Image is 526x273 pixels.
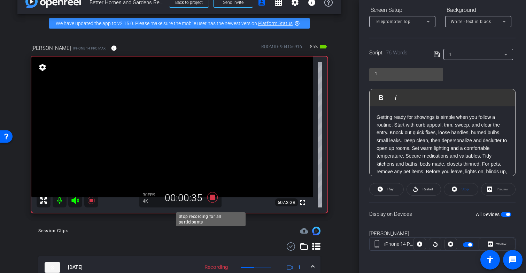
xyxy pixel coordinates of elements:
div: 4K [143,198,160,204]
mat-icon: message [509,256,517,264]
mat-icon: accessibility [486,256,494,264]
span: [PERSON_NAME] [31,44,71,52]
span: 507.3 GB [275,198,298,207]
div: Stop recording for all participants [176,212,246,226]
div: Script [369,49,424,57]
button: Preview [479,238,515,250]
span: Play [387,187,394,191]
span: Restart [423,187,433,191]
span: Stop [462,187,469,191]
div: Recording [201,263,231,271]
span: 1 [449,52,452,57]
span: 1 [298,264,301,271]
div: ROOM ID: 904156916 [261,44,302,54]
button: Restart [407,183,441,196]
span: Destinations for your clips [300,227,308,235]
label: All Devices [476,211,501,218]
div: 00:00:35 [160,192,207,204]
mat-icon: fullscreen [299,198,307,207]
span: Preview [495,242,506,246]
span: 76 Words [386,50,408,56]
span: iPhone 14 Pro Max [73,46,106,51]
mat-icon: cloud_upload [300,227,308,235]
span: [DATE] [68,264,83,271]
img: Session clips [312,227,320,235]
div: Screen Setup [369,4,435,16]
span: Teleprompter Top [375,19,410,24]
a: Platform Status [258,21,293,26]
button: Play [369,183,404,196]
span: White - text in black [451,19,491,24]
div: Session Clips [38,227,69,234]
mat-icon: settings [38,63,47,71]
mat-icon: highlight_off [294,21,300,26]
div: iPhone 14 Pro Max [384,241,413,248]
div: 30 [143,192,160,198]
img: thumb-nail [45,262,60,273]
div: Display on Devices [369,203,516,225]
input: Title [375,69,438,78]
button: Stop [444,183,478,196]
div: We have updated the app to v2.15.0. Please make sure the mobile user has the newest version. [49,18,310,29]
p: Getting ready for showings is simple when you follow a routine. Start with curb appeal, trim, swe... [377,113,508,184]
mat-icon: battery_std [319,43,327,51]
mat-icon: info [111,45,117,51]
div: [PERSON_NAME] [369,230,516,238]
span: 85% [309,41,319,52]
span: FPS [148,192,155,197]
div: Background [445,4,511,16]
